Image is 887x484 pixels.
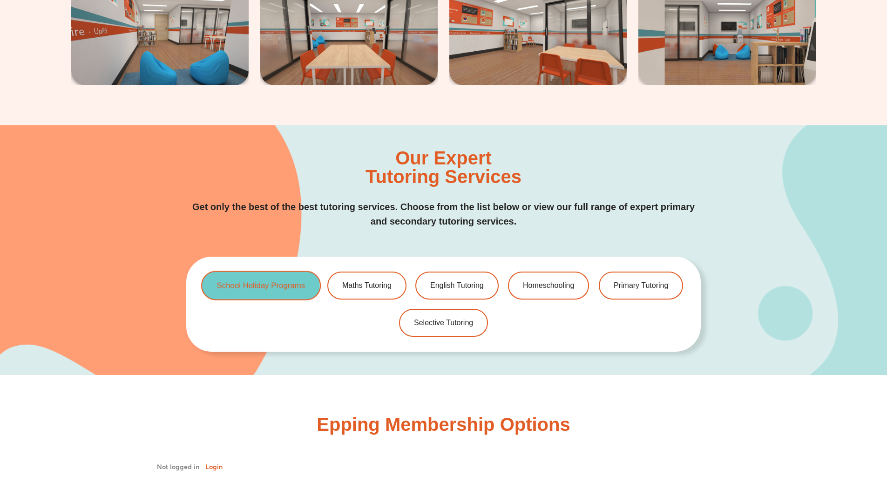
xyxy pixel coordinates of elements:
iframe: Chat Widget [732,379,887,484]
a: Maths Tutoring [327,272,406,300]
span: School Holiday Programs [217,282,305,290]
span: Selective Tutoring [414,319,473,327]
p: Get only the best of the best tutoring services. Choose from the list below or view our full rang... [186,200,701,229]
span: Primary Tutoring [614,282,668,289]
a: Selective Tutoring [399,309,488,337]
a: School Holiday Programs [201,271,321,300]
span: English Tutoring [430,282,484,289]
span: Homeschooling [523,282,574,289]
a: Primary Tutoring [599,272,683,300]
h2: Epping Membership Options [317,415,570,434]
h2: Our Expert Tutoring Services [366,149,521,186]
a: Homeschooling [508,272,589,300]
span: Maths Tutoring [342,282,392,289]
a: English Tutoring [415,272,499,300]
